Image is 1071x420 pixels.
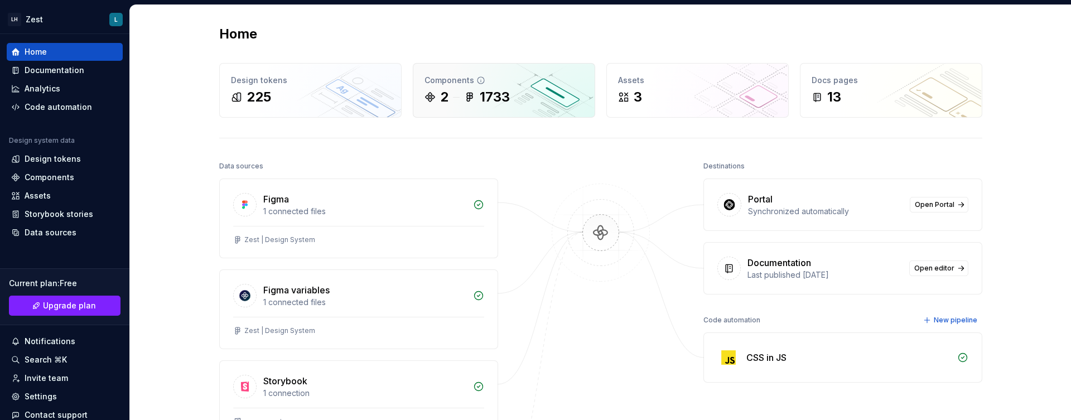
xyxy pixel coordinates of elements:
div: 13 [827,88,841,106]
div: Assets [618,75,777,86]
div: Notifications [25,336,75,347]
a: Assets [7,187,123,205]
div: Data sources [25,227,76,238]
div: L [114,15,118,24]
div: Code automation [703,312,760,328]
div: Analytics [25,83,60,94]
a: Figma1 connected filesZest | Design System [219,178,498,258]
div: Assets [25,190,51,201]
a: Assets3 [606,63,789,118]
div: Zest [26,14,43,25]
div: Data sources [219,158,263,174]
div: Figma [263,192,289,206]
div: 1 connected files [263,297,466,308]
a: Home [7,43,123,61]
span: Upgrade plan [43,300,96,311]
div: Synchronized automatically [748,206,903,217]
a: Settings [7,388,123,405]
h2: Home [219,25,257,43]
div: Design tokens [231,75,390,86]
a: Code automation [7,98,123,116]
div: 3 [634,88,642,106]
div: Zest | Design System [244,235,315,244]
div: 1 connected files [263,206,466,217]
div: Docs pages [812,75,971,86]
div: Storybook stories [25,209,93,220]
div: 1733 [480,88,510,106]
a: Documentation [7,61,123,79]
div: Figma variables [263,283,330,297]
button: New pipeline [920,312,982,328]
div: Documentation [25,65,84,76]
div: CSS in JS [746,351,787,364]
div: LH [8,13,21,26]
div: Storybook [263,374,307,388]
div: Design system data [9,136,75,145]
a: Analytics [7,80,123,98]
a: Figma variables1 connected filesZest | Design System [219,269,498,349]
a: Data sources [7,224,123,242]
span: Open Portal [915,200,954,209]
span: New pipeline [934,316,977,325]
span: Open editor [914,264,954,273]
a: Storybook stories [7,205,123,223]
div: Code automation [25,102,92,113]
div: Zest | Design System [244,326,315,335]
div: Search ⌘K [25,354,67,365]
a: Docs pages13 [800,63,982,118]
button: LHZestL [2,7,127,31]
a: Open Portal [910,197,968,213]
div: Components [25,172,74,183]
button: Notifications [7,332,123,350]
a: Design tokens225 [219,63,402,118]
a: Open editor [909,260,968,276]
button: Search ⌘K [7,351,123,369]
div: 225 [247,88,271,106]
a: Components21733 [413,63,595,118]
div: Components [424,75,583,86]
div: Settings [25,391,57,402]
a: Invite team [7,369,123,387]
div: Destinations [703,158,745,174]
div: Invite team [25,373,68,384]
button: Upgrade plan [9,296,120,316]
div: Home [25,46,47,57]
div: 2 [440,88,448,106]
div: Design tokens [25,153,81,165]
a: Components [7,168,123,186]
div: Current plan : Free [9,278,120,289]
div: Portal [748,192,773,206]
div: Documentation [747,256,811,269]
div: Last published [DATE] [747,269,903,281]
a: Design tokens [7,150,123,168]
div: 1 connection [263,388,466,399]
